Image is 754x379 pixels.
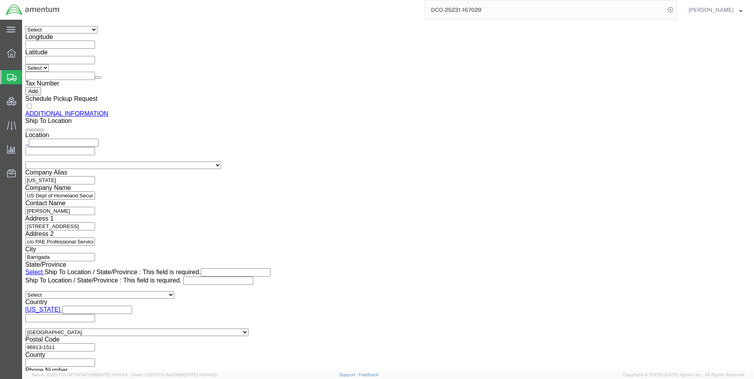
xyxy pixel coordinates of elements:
[184,372,217,377] span: [DATE] 08:44:20
[6,4,60,16] img: logo
[358,372,379,377] a: Feedback
[131,372,217,377] span: Client: 2025.17.0-5dd568f
[623,372,745,378] span: Copyright © [DATE]-[DATE] Agistix Inc., All Rights Reserved
[22,20,754,371] iframe: FS Legacy Container
[32,372,127,377] span: Server: 2025.17.0-327f6347098
[689,6,733,14] span: Ray Cheatteam
[688,5,743,15] button: [PERSON_NAME]
[339,372,359,377] a: Support
[425,0,665,19] input: Search for shipment number, reference number
[97,372,127,377] span: [DATE] 11:04:24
